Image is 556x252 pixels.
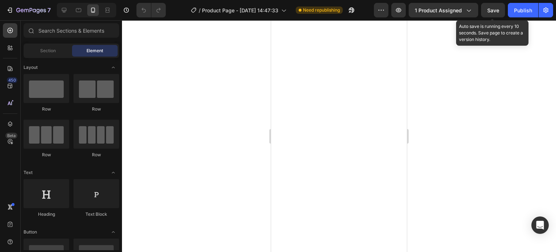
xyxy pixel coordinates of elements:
[24,106,69,112] div: Row
[5,133,17,139] div: Beta
[481,3,505,17] button: Save
[202,7,278,14] span: Product Page - [DATE] 14:47:33
[271,20,407,252] iframe: Design area
[487,7,499,13] span: Save
[24,229,37,235] span: Button
[24,23,119,38] input: Search Sections & Elements
[24,152,69,158] div: Row
[199,7,201,14] span: /
[24,211,69,218] div: Heading
[514,7,532,14] div: Publish
[3,3,54,17] button: 7
[73,106,119,112] div: Row
[409,3,478,17] button: 1 product assigned
[108,167,119,178] span: Toggle open
[508,3,538,17] button: Publish
[24,64,38,71] span: Layout
[108,226,119,238] span: Toggle open
[40,47,56,54] span: Section
[415,7,462,14] span: 1 product assigned
[47,6,51,15] p: 7
[531,216,549,234] div: Open Intercom Messenger
[87,47,103,54] span: Element
[7,77,17,83] div: 450
[108,62,119,73] span: Toggle open
[136,3,166,17] div: Undo/Redo
[24,169,33,176] span: Text
[73,211,119,218] div: Text Block
[73,152,119,158] div: Row
[303,7,340,13] span: Need republishing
